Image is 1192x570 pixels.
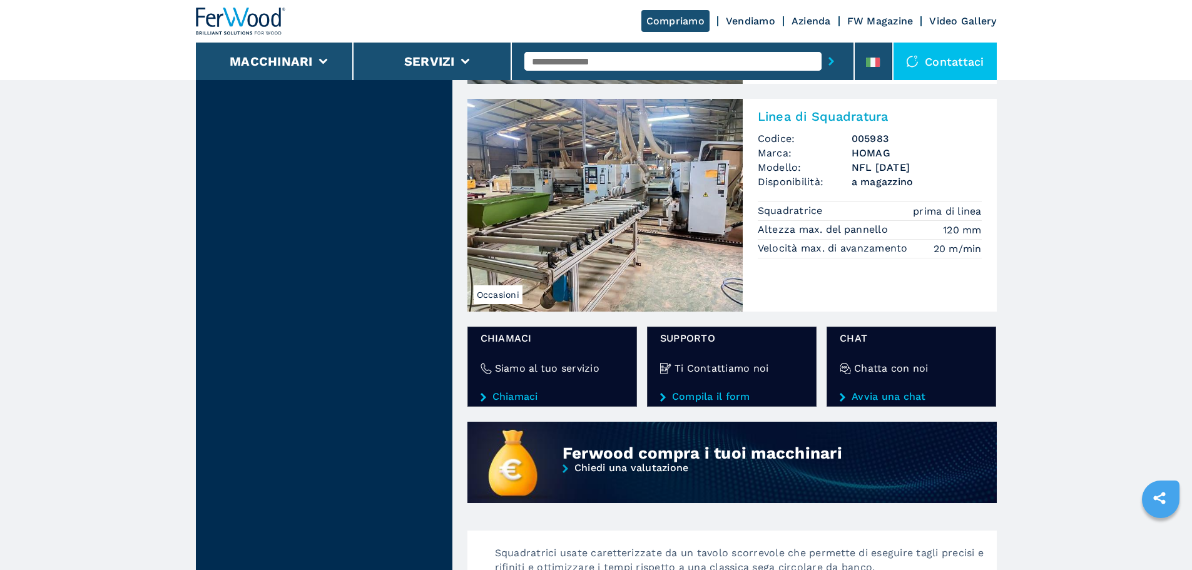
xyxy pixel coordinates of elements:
a: Compila il form [660,391,803,402]
p: Squadratrice [758,204,826,218]
img: Siamo al tuo servizio [481,363,492,374]
h2: Linea di Squadratura [758,109,982,124]
a: Chiamaci [481,391,624,402]
span: Chiamaci [481,331,624,345]
span: Supporto [660,331,803,345]
a: Compriamo [641,10,710,32]
p: Velocità max. di avanzamento [758,242,911,255]
h4: Ti Contattiamo noi [675,361,769,375]
em: prima di linea [913,204,982,218]
a: Avvia una chat [840,391,983,402]
img: Contattaci [906,55,919,68]
img: Linea di Squadratura HOMAG NFL 25/4/10 [467,99,743,312]
span: Marca: [758,146,852,160]
em: 120 mm [943,223,982,237]
img: Chatta con noi [840,363,851,374]
h3: 005983 [852,131,982,146]
h3: HOMAG [852,146,982,160]
h4: Siamo al tuo servizio [495,361,599,375]
a: Chiedi una valutazione [467,463,997,505]
button: Servizi [404,54,455,69]
span: a magazzino [852,175,982,189]
a: Video Gallery [929,15,996,27]
a: Linea di Squadratura HOMAG NFL 25/4/10OccasioniLinea di SquadraturaCodice:005983Marca:HOMAGModell... [467,99,997,312]
a: sharethis [1144,482,1175,514]
button: submit-button [822,47,841,76]
h3: NFL [DATE] [852,160,982,175]
em: 20 m/min [934,242,982,256]
img: Ti Contattiamo noi [660,363,671,374]
img: Ferwood [196,8,286,35]
button: Macchinari [230,54,313,69]
span: Occasioni [474,285,522,304]
a: Vendiamo [726,15,775,27]
span: chat [840,331,983,345]
a: FW Magazine [847,15,914,27]
span: Modello: [758,160,852,175]
div: Ferwood compra i tuoi macchinari [563,443,910,463]
span: Codice: [758,131,852,146]
span: Disponibilità: [758,175,852,189]
p: Altezza max. del pannello [758,223,892,237]
iframe: Chat [1139,514,1183,561]
h4: Chatta con noi [854,361,929,375]
a: Azienda [792,15,831,27]
div: Contattaci [894,43,997,80]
